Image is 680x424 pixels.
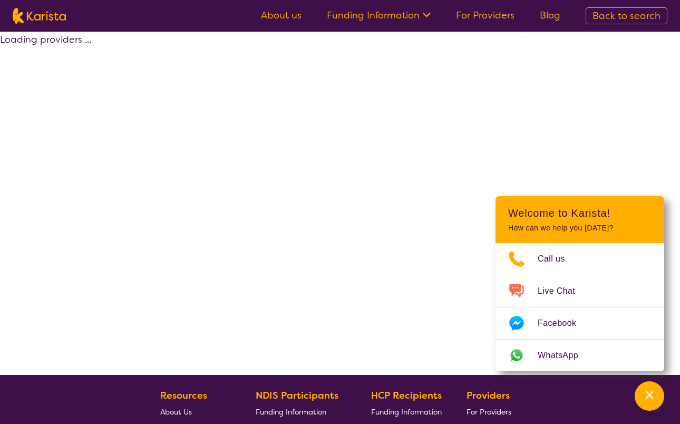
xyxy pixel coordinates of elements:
b: NDIS Participants [256,389,338,402]
b: Providers [467,389,510,402]
span: Live Chat [538,283,588,299]
span: Back to search [592,9,660,22]
p: How can we help you [DATE]? [508,224,652,233]
a: For Providers [456,9,514,22]
img: Karista logo [13,8,66,24]
div: Channel Menu [496,196,664,371]
span: For Providers [467,407,511,417]
h2: Welcome to Karista! [508,207,652,219]
ul: Choose channel [496,243,664,371]
a: Funding Information [371,403,442,420]
a: Funding Information [327,9,431,22]
b: Resources [160,389,207,402]
span: Funding Information [371,407,442,417]
a: Funding Information [256,403,346,420]
span: Call us [538,251,578,267]
a: Blog [540,9,560,22]
a: Web link opens in a new tab. [496,340,664,371]
span: Funding Information [256,407,326,417]
a: About Us [160,403,231,420]
b: HCP Recipients [371,389,442,402]
span: WhatsApp [538,348,591,363]
a: For Providers [467,403,516,420]
a: About us [261,9,302,22]
button: Channel Menu [635,381,664,411]
span: About Us [160,407,192,417]
a: Back to search [586,7,667,24]
span: Facebook [538,315,589,331]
